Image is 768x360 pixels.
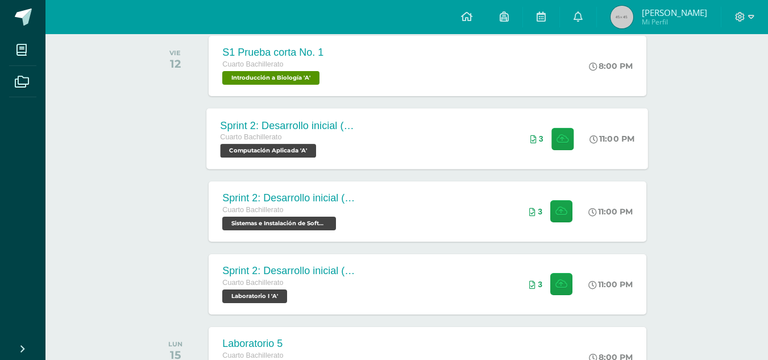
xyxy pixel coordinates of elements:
div: Archivos entregados [529,207,542,216]
span: Introducción a Biología 'A' [222,71,319,85]
div: 11:00 PM [588,279,633,289]
span: Cuarto Bachillerato [221,133,282,141]
span: Cuarto Bachillerato [222,60,283,68]
span: 3 [538,207,542,216]
span: Mi Perfil [642,17,707,27]
span: Computación Aplicada 'A' [221,144,317,158]
span: Cuarto Bachillerato [222,351,283,359]
div: LUN [168,340,182,348]
div: 8:00 PM [589,61,633,71]
span: Cuarto Bachillerato [222,279,283,287]
img: 45x45 [611,6,633,28]
span: Cuarto Bachillerato [222,206,283,214]
div: Sprint 2: Desarrollo inicial (Semana 3 y 4) [222,265,359,277]
div: Archivos entregados [530,134,543,143]
div: 12 [169,57,181,71]
div: Laboratorio 5 [222,338,317,350]
span: [PERSON_NAME] [642,7,707,18]
span: Sistemas e Instalación de Software 'A' [222,217,336,230]
div: S1 Prueba corta No. 1 [222,47,323,59]
span: 3 [538,280,542,289]
span: Laboratorio I 'A' [222,289,287,303]
div: VIE [169,49,181,57]
span: 3 [539,134,543,143]
div: Sprint 2: Desarrollo inicial (Semanas 3 y 4) [222,192,359,204]
div: Archivos entregados [529,280,542,289]
div: 11:00 PM [588,206,633,217]
div: Sprint 2: Desarrollo inicial (Semanas 3 y 4) [221,119,358,131]
div: 11:00 PM [590,134,635,144]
